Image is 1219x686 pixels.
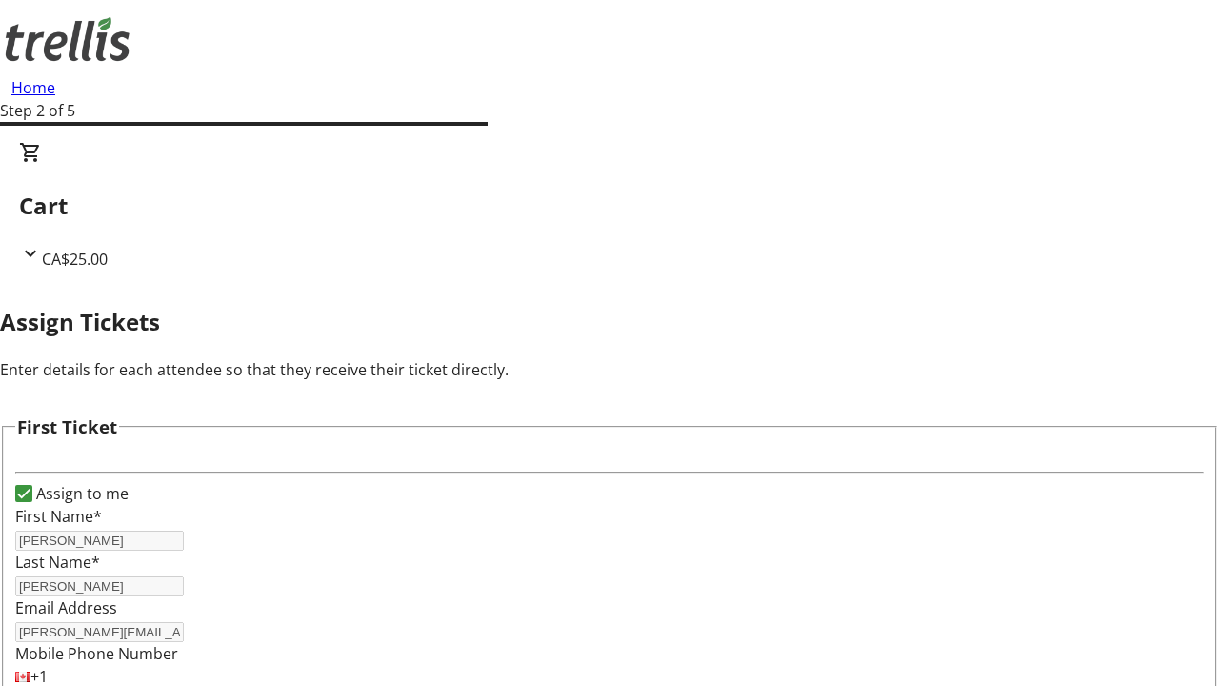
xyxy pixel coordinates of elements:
[19,141,1200,271] div: CartCA$25.00
[17,414,117,440] h3: First Ticket
[15,552,100,573] label: Last Name*
[42,249,108,270] span: CA$25.00
[15,643,178,664] label: Mobile Phone Number
[19,189,1200,223] h2: Cart
[15,597,117,618] label: Email Address
[15,506,102,527] label: First Name*
[32,482,129,505] label: Assign to me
